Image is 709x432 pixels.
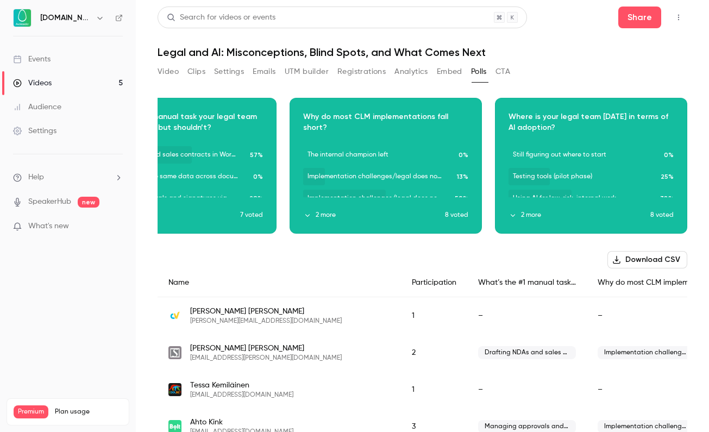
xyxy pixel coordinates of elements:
div: Audience [13,102,61,112]
div: – [467,371,587,408]
button: 2 more [98,210,240,220]
div: Participation [401,268,467,297]
button: Analytics [394,63,428,80]
span: [EMAIL_ADDRESS][PERSON_NAME][DOMAIN_NAME] [190,354,342,362]
button: Top Bar Actions [670,9,687,26]
span: Tessa Kemiläinen [190,380,293,391]
span: Premium [14,405,48,418]
button: Settings [214,63,244,80]
img: coolbet.com [168,383,181,396]
img: carvertical.com [168,309,181,322]
button: Clips [187,63,205,80]
button: Polls [471,63,487,80]
div: Name [158,268,401,297]
div: 1 [401,297,467,335]
span: [PERSON_NAME] [PERSON_NAME] [190,306,342,317]
span: [PERSON_NAME] [PERSON_NAME] [190,343,342,354]
li: help-dropdown-opener [13,172,123,183]
div: Why do most CLM implementations fall short? [587,268,706,297]
div: Videos [13,78,52,89]
img: stasaitis.lt [168,346,181,359]
div: – [467,297,587,335]
h6: [DOMAIN_NAME] [40,12,91,23]
div: Settings [13,126,57,136]
button: 2 more [303,210,445,220]
div: – [587,371,706,408]
span: Help [28,172,44,183]
span: Implementation challenges/legal does not have time [598,346,695,359]
button: Registrations [337,63,386,80]
div: – [587,297,706,335]
div: Events [13,54,51,65]
button: Video [158,63,179,80]
div: 1 [401,371,467,408]
button: CTA [495,63,510,80]
button: Embed [437,63,462,80]
div: What’s the #1 manual task your legal team still does daily - but shouldn’t? [467,268,587,297]
button: Emails [253,63,275,80]
h1: Legal and AI: Misconceptions, Blind Spots, and What Comes Next [158,46,687,59]
button: 2 more [509,210,650,220]
button: Share [618,7,661,28]
div: Search for videos or events [167,12,275,23]
span: Ahto Kink [190,417,293,428]
button: UTM builder [285,63,329,80]
span: [EMAIL_ADDRESS][DOMAIN_NAME] [190,391,293,399]
span: What's new [28,221,69,232]
img: Avokaado.io [14,9,31,27]
span: Plan usage [55,408,122,416]
button: Download CSV [607,251,687,268]
span: Drafting NDAs and sales contracts in Word manually [478,346,576,359]
span: new [78,197,99,208]
span: [PERSON_NAME][EMAIL_ADDRESS][DOMAIN_NAME] [190,317,342,325]
div: 2 [401,334,467,371]
a: SpeakerHub [28,196,71,208]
